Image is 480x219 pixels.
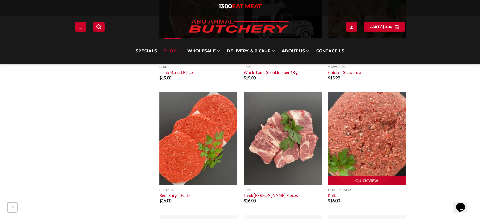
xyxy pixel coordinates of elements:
[159,198,162,203] span: $
[244,193,298,198] a: Lamb [PERSON_NAME] Pieces
[328,188,406,192] p: Mince / Kafta
[244,198,256,203] bdi: 16.00
[219,3,232,10] span: 1300
[159,65,237,69] p: Lamb
[244,70,299,75] a: Whole Lamb Shoulder (per 1Kg)
[364,22,405,31] a: View cart
[382,25,393,29] bdi: 0.00
[282,38,309,64] a: About Us
[244,188,322,192] p: Lamb
[159,188,237,192] p: Burgers
[328,75,330,80] span: $
[328,176,406,185] a: Quick View
[244,65,322,69] p: Lamb
[159,75,162,80] span: $
[328,198,330,203] span: $
[316,38,344,64] a: Contact Us
[328,70,361,75] a: Chicken Shawarma
[232,3,262,10] span: EAT MEAT
[93,22,105,31] a: Search
[159,193,193,198] a: Beef Burger Patties
[244,75,256,80] bdi: 15.00
[328,198,340,203] bdi: 16.00
[187,38,220,64] a: Wholesale
[159,70,195,75] a: Lamb Mansaf Pieces
[183,16,294,38] img: Abu Ahmad Butchery
[453,194,474,213] iframe: chat widget
[244,198,246,203] span: $
[370,24,392,30] span: Cart /
[244,75,246,80] span: $
[136,38,157,64] a: Specials
[164,38,180,64] a: SHOP
[346,22,357,31] a: Login
[328,92,406,185] img: Kafta
[227,38,275,64] a: Delivery & Pickup
[7,202,18,213] button: Go to top
[159,92,237,185] img: Beef Burger Patties
[382,24,385,30] span: $
[244,92,322,185] img: Lamb Curry Pieces
[328,65,406,69] p: Shawarma
[328,75,340,80] bdi: 15.99
[159,198,171,203] bdi: 16.00
[328,193,337,198] a: Kafta
[159,75,171,80] bdi: 15.00
[219,3,262,10] a: 1300EAT MEAT
[75,22,86,31] a: Menu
